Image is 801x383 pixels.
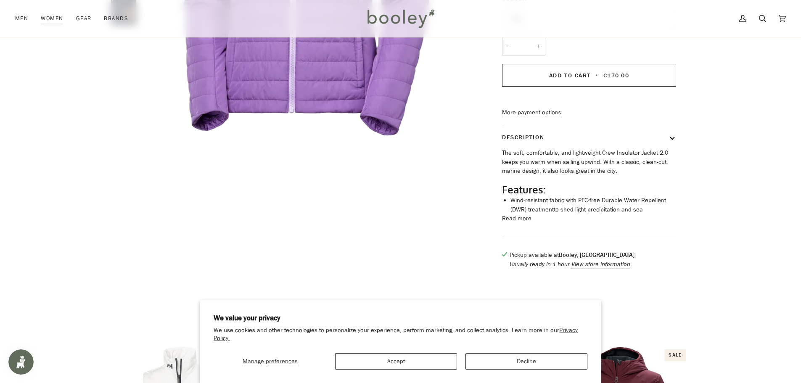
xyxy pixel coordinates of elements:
strong: Booley, [GEOGRAPHIC_DATA] [559,251,634,259]
div: Sale [664,349,686,362]
button: Description [502,126,676,148]
h2: Features: [502,183,676,196]
a: Privacy Policy. [214,326,578,342]
span: Gear [76,14,92,23]
p: The soft, comfortable, and lightweight Crew Insulator Jacket 2.0 keeps you warm when sailing upwi... [502,148,676,176]
p: Usually ready in 1 hour [510,260,634,269]
h2: We value your privacy [214,314,587,323]
span: Men [15,14,28,23]
span: Women [41,14,63,23]
li: Wind-resistant fabric with PFC-free Durable Water Repellent (DWR) treatment [510,196,676,214]
h2: You might also like [111,307,690,325]
span: Manage preferences [243,357,298,365]
span: Brands [104,14,128,23]
button: View store information [571,260,630,269]
span: €170.00 [603,71,629,79]
img: Booley [364,6,437,31]
span: Add to Cart [549,71,591,79]
span: to shed light precipitation and sea [554,206,643,214]
button: Manage preferences [214,353,327,370]
button: Read more [502,214,531,223]
button: + [532,37,545,56]
p: We use cookies and other technologies to personalize your experience, perform marketing, and coll... [214,327,587,343]
button: Decline [465,353,587,370]
button: − [502,37,515,56]
a: More payment options [502,108,676,117]
p: Pickup available at [510,251,634,260]
span: • [593,71,601,79]
button: Add to Cart • €170.00 [502,64,676,87]
button: Accept [335,353,457,370]
iframe: Button to open loyalty program pop-up [8,349,34,375]
input: Quantity [502,37,545,56]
